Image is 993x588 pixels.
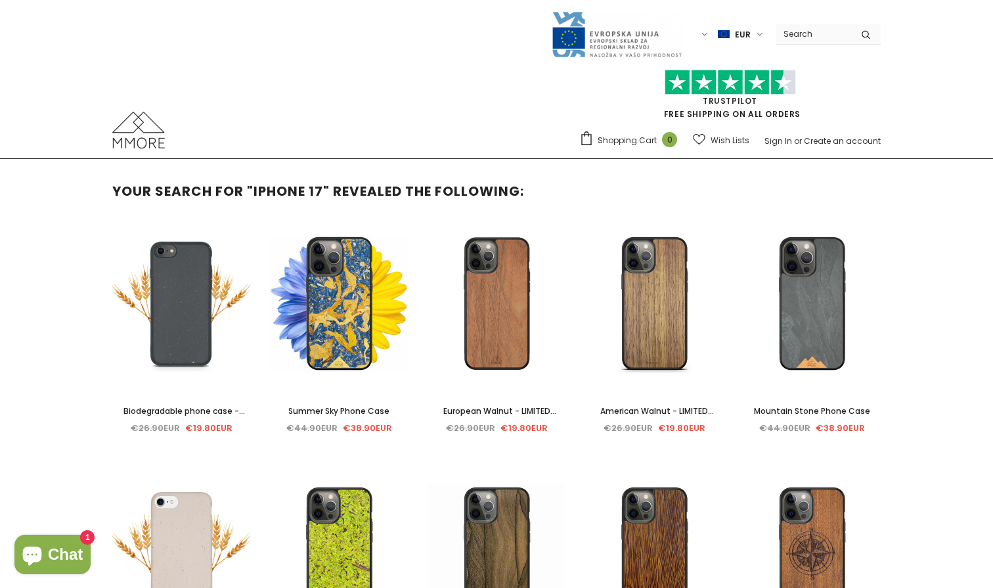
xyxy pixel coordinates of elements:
[286,422,338,434] span: €44.90EUR
[500,422,548,434] span: €19.80EUR
[551,28,682,39] a: Javni Razpis
[804,135,881,147] a: Create an account
[112,112,165,148] img: MMORE Cases
[658,422,705,434] span: €19.80EUR
[112,182,244,200] span: Your search for
[446,422,495,434] span: €26.90EUR
[288,405,389,417] span: Summer Sky Phone Case
[112,404,250,418] a: Biodegradable phone case - Black
[579,131,684,150] a: Shopping Cart 0
[585,404,723,418] a: American Walnut - LIMITED EDITION
[247,182,330,200] strong: "iphone 17"
[743,404,881,418] a: Mountain Stone Phone Case
[551,11,682,58] img: Javni Razpis
[662,132,677,147] span: 0
[764,135,792,147] a: Sign In
[343,422,392,434] span: €38.90EUR
[776,24,851,43] input: Search Site
[428,404,565,418] a: European Walnut - LIMITED EDITION
[759,422,810,434] span: €44.90EUR
[703,95,757,106] a: Trustpilot
[333,182,524,200] span: revealed the following:
[131,422,180,434] span: €26.90EUR
[665,70,796,95] img: Trust Pilot Stars
[693,129,749,152] a: Wish Lists
[754,405,870,417] span: Mountain Stone Phone Case
[598,134,657,147] span: Shopping Cart
[794,135,802,147] span: or
[270,404,408,418] a: Summer Sky Phone Case
[579,76,881,120] span: FREE SHIPPING ON ALL ORDERS
[604,422,653,434] span: €26.90EUR
[711,134,749,147] span: Wish Lists
[185,422,232,434] span: €19.80EUR
[816,422,865,434] span: €38.90EUR
[11,535,95,577] inbox-online-store-chat: Shopify online store chat
[600,405,714,431] span: American Walnut - LIMITED EDITION
[123,405,245,431] span: Biodegradable phone case - Black
[735,28,751,41] span: EUR
[443,405,556,431] span: European Walnut - LIMITED EDITION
